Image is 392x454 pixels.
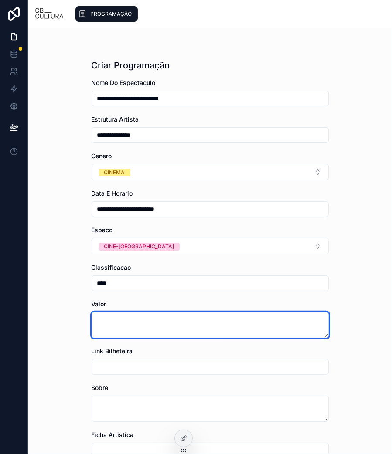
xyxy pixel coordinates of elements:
[92,384,109,391] span: Sobre
[35,7,64,21] img: App logo
[92,238,329,254] button: Select Button
[92,115,139,123] span: Estrutura Artista
[90,10,132,17] span: PROGRAMAÇÃO
[92,79,156,86] span: Nome Do Espectaculo
[92,431,134,438] span: Ficha Artistica
[92,190,133,197] span: Data E Horario
[92,347,133,355] span: Link Bilheteira
[104,169,125,176] div: CINEMA
[92,152,112,159] span: Genero
[71,4,385,24] div: scrollable content
[75,6,138,22] a: PROGRAMAÇÃO
[92,59,170,71] h1: Criar Programação
[92,226,113,234] span: Espaco
[92,264,131,271] span: Classificacao
[104,243,174,251] div: CINE-[GEOGRAPHIC_DATA]
[92,164,329,180] button: Select Button
[92,300,106,308] span: Valor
